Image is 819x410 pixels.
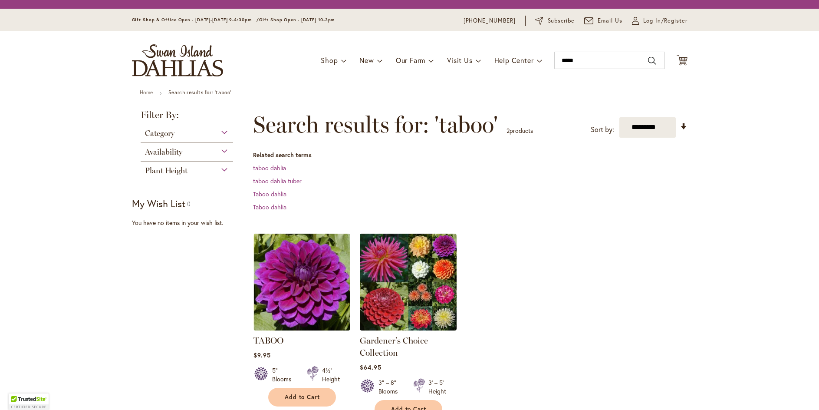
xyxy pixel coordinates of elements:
[507,124,533,138] p: products
[253,234,350,331] img: TABOO
[145,147,182,157] span: Availability
[268,388,336,407] button: Add to Cart
[584,17,622,25] a: Email Us
[632,17,687,25] a: Log In/Register
[396,56,425,65] span: Our Farm
[253,324,350,332] a: TABOO
[132,17,260,23] span: Gift Shop & Office Open - [DATE]-[DATE] 9-4:30pm /
[132,44,223,76] a: store logo
[548,17,575,25] span: Subscribe
[140,89,153,96] a: Home
[360,335,428,358] a: Gardener's Choice Collection
[507,126,510,135] span: 2
[360,363,382,371] span: $64.95
[494,56,534,65] span: Help Center
[132,110,242,124] strong: Filter By:
[272,366,296,384] div: 5" Blooms
[259,17,335,23] span: Gift Shop Open - [DATE] 10-3pm
[378,378,403,396] div: 3" – 8" Blooms
[464,17,516,25] a: [PHONE_NUMBER]
[253,151,687,159] dt: Related search terms
[253,351,271,359] span: $9.95
[145,129,174,138] span: Category
[9,393,49,410] div: TrustedSite Certified
[598,17,622,25] span: Email Us
[643,17,687,25] span: Log In/Register
[359,56,374,65] span: New
[253,203,286,211] a: Taboo dahlia
[145,166,187,175] span: Plant Height
[253,190,286,198] a: Taboo dahlia
[253,335,283,346] a: TABOO
[648,54,656,68] button: Search
[360,324,457,332] a: Gardener's Choice Collection
[253,164,286,172] a: taboo dahlia
[253,112,498,138] span: Search results for: 'taboo'
[285,393,320,401] span: Add to Cart
[428,378,446,396] div: 3' – 5' Height
[535,17,575,25] a: Subscribe
[168,89,231,96] strong: Search results for: 'taboo'
[360,234,457,331] img: Gardener's Choice Collection
[132,197,185,210] strong: My Wish List
[253,177,302,185] a: taboo dahlia tuber
[591,122,614,138] label: Sort by:
[132,218,248,227] div: You have no items in your wish list.
[322,366,340,384] div: 4½' Height
[321,56,338,65] span: Shop
[447,56,472,65] span: Visit Us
